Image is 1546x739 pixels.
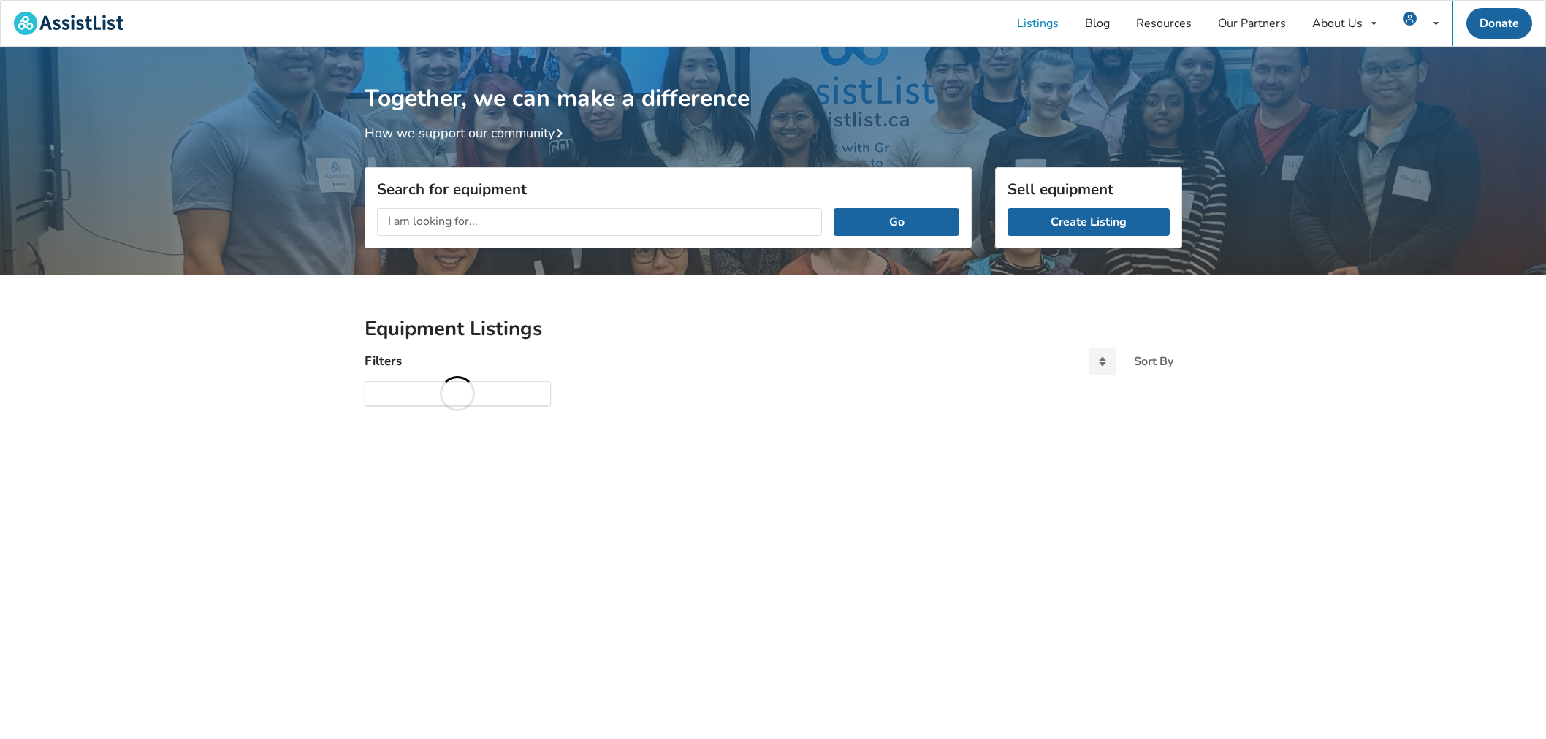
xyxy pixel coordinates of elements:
[365,124,569,142] a: How we support our community
[365,316,1182,342] h2: Equipment Listings
[1123,1,1205,46] a: Resources
[1466,8,1532,39] a: Donate
[834,208,959,236] button: Go
[1205,1,1299,46] a: Our Partners
[1403,12,1417,26] img: user icon
[365,353,402,369] h4: Filters
[1008,180,1170,199] h3: Sell equipment
[377,208,823,236] input: I am looking for...
[1312,18,1363,29] div: About Us
[1072,1,1123,46] a: Blog
[1134,356,1173,367] div: Sort By
[377,180,959,199] h3: Search for equipment
[365,47,1182,113] h1: Together, we can make a difference
[1008,208,1170,236] a: Create Listing
[14,12,123,35] img: assistlist-logo
[1004,1,1072,46] a: Listings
